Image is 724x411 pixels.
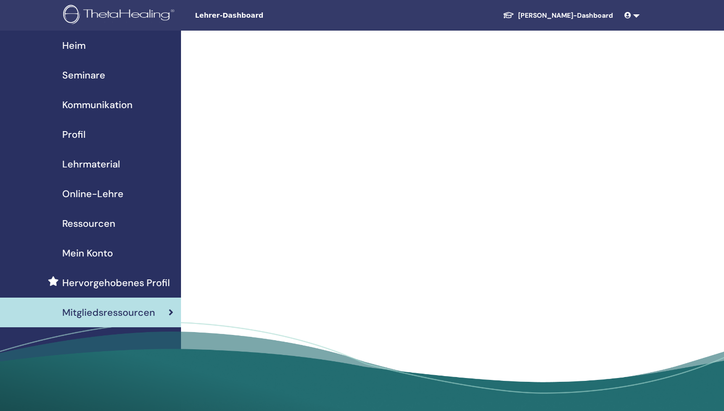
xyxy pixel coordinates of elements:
img: logo.png [63,5,178,26]
a: [PERSON_NAME]-Dashboard [495,7,621,24]
span: Mitgliedsressourcen [62,305,155,320]
span: Lehrmaterial [62,157,120,171]
span: Heim [62,38,86,53]
img: graduation-cap-white.svg [503,11,514,19]
span: Seminare [62,68,105,82]
span: Hervorgehobenes Profil [62,276,170,290]
span: Online-Lehre [62,187,124,201]
span: Lehrer-Dashboard [195,11,339,21]
span: Mein Konto [62,246,113,260]
span: Ressourcen [62,216,115,231]
span: Profil [62,127,86,142]
span: Kommunikation [62,98,133,112]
